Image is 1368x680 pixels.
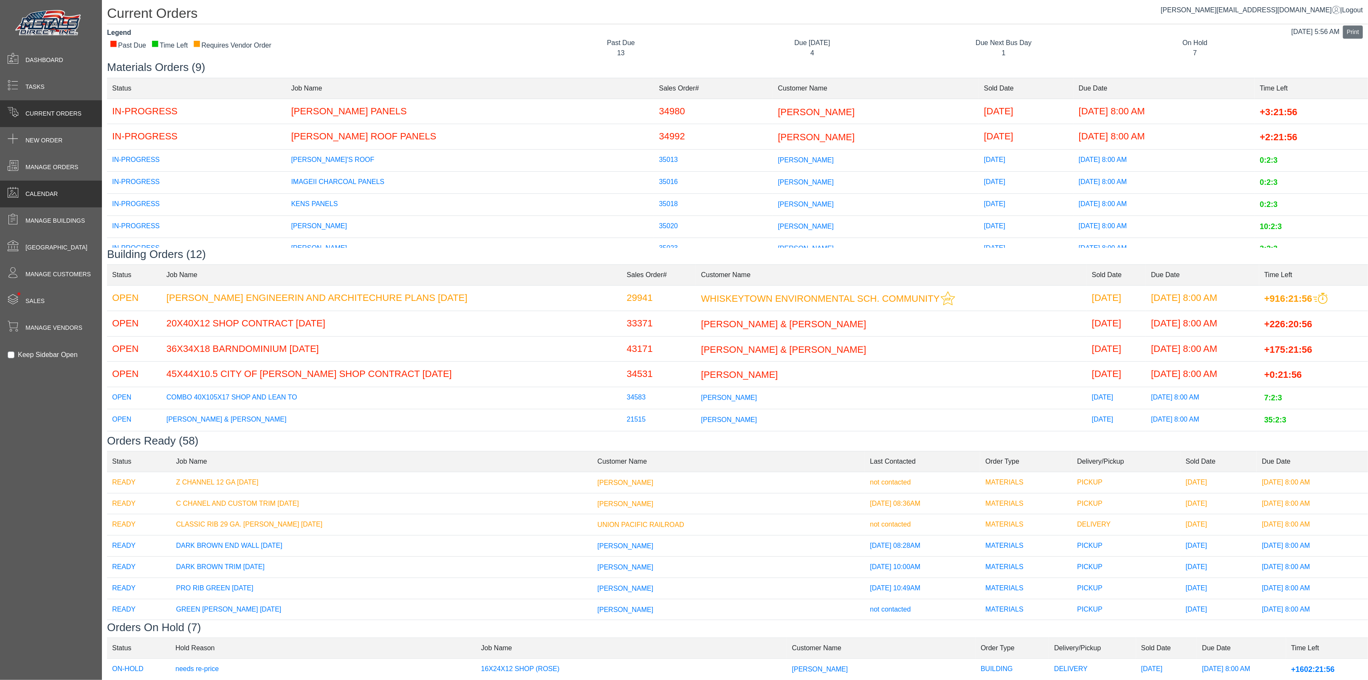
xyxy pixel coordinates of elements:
td: [DATE] [979,193,1074,215]
td: READY [107,535,171,557]
td: OPEN [107,409,161,431]
span: [DATE] 5:56 AM [1292,28,1340,35]
td: [DATE] [1181,472,1257,493]
td: IMAGEII CHARCOAL PANELS [286,171,654,193]
td: MATERIALS [980,557,1072,578]
span: Manage Vendors [25,323,82,332]
td: Status [107,451,171,472]
td: DARK BROWN TRIM [DATE] [171,557,592,578]
td: [DATE] [1181,620,1257,641]
span: +2:21:56 [1260,132,1297,142]
td: Status [107,264,161,285]
td: [DATE] 8:00 AM [1257,557,1368,578]
td: Order Type [976,638,1049,659]
td: OPEN [107,311,161,336]
div: Due [DATE] [723,38,902,48]
span: [PERSON_NAME] [778,178,834,186]
td: MATERIALS [980,578,1072,599]
td: [DATE] 8:00 AM [1257,493,1368,514]
span: 0:2:3 [1260,156,1278,164]
span: +1602:21:56 [1291,665,1335,674]
td: PICKUP [1072,535,1181,557]
td: [DATE] 10:49AM [865,578,980,599]
div: On Hold [1106,38,1284,48]
td: [PERSON_NAME]'S ROOF [286,149,654,171]
td: OPEN [107,336,161,362]
span: [PERSON_NAME] [598,479,654,486]
td: MATERIALS [980,472,1072,493]
h1: Current Orders [107,5,1368,24]
td: [DATE] 8:00 AM [1146,311,1259,336]
span: 35:2:3 [1264,416,1286,424]
div: | [1161,5,1363,15]
span: [PERSON_NAME] & [PERSON_NAME] [701,344,866,354]
td: [DATE] [979,171,1074,193]
td: MATERIALS [980,514,1072,535]
td: Job Name [476,638,787,659]
img: Metals Direct Inc Logo [13,8,85,39]
td: [DATE] 8:00 AM [1146,387,1259,409]
td: [DATE] 8:00 AM [1257,578,1368,599]
td: IN-PROGRESS [107,238,286,260]
td: 45X44X10.5 CITY OF [PERSON_NAME] SHOP CONTRACT [DATE] [161,362,622,387]
td: DELIVERY [1072,514,1181,535]
td: Last Contacted [865,451,980,472]
td: [DATE] 08:36AM [865,493,980,514]
td: [DATE] 8:00 AM [1257,599,1368,620]
td: 34980 [654,99,773,124]
div: Past Due [110,40,146,51]
td: READY [107,514,171,535]
td: [DATE] [979,149,1074,171]
td: [DATE] [979,238,1074,260]
span: [PERSON_NAME] [598,564,654,571]
label: Keep Sidebar Open [18,350,78,360]
span: Dashboard [25,56,63,65]
td: [DATE] [979,99,1074,124]
td: PICKUP [1072,620,1181,641]
td: not contacted [865,472,980,493]
td: 29941 [622,285,696,311]
td: Customer Name [773,78,979,99]
td: [DATE] 8:00 AM [1074,99,1255,124]
div: Due Next Bus Day [914,38,1093,48]
td: Z CHANNEL 12 GA [DATE] [171,472,592,493]
td: [DATE] [1181,599,1257,620]
div: Time Left [151,40,188,51]
td: [DATE] 08:28AM [865,535,980,557]
span: Current Orders [25,109,82,118]
span: [PERSON_NAME] [598,500,654,507]
span: Manage Orders [25,163,78,172]
span: Sales [25,297,45,306]
span: [PERSON_NAME] [778,106,855,117]
span: • [8,280,30,308]
div: Requires Vendor Order [193,40,271,51]
td: 43171 [622,336,696,362]
td: IN-PROGRESS [107,149,286,171]
td: [DATE] [1087,409,1146,431]
td: [PERSON_NAME] [161,431,622,453]
td: MATERIALS [980,493,1072,514]
td: Time Left [1259,264,1368,285]
div: 7 [1106,48,1284,58]
td: [DATE] 10:00AM [865,557,980,578]
span: +0:21:56 [1264,369,1302,380]
td: Hold Reason [170,638,476,659]
td: Due Date [1257,451,1368,472]
td: [DATE] [1087,362,1146,387]
td: [DATE] 8:00 AM [1146,431,1259,453]
span: [PERSON_NAME] [701,394,757,401]
div: ■ [193,40,200,46]
td: [DATE] [979,215,1074,238]
span: [GEOGRAPHIC_DATA] [25,243,87,252]
div: 1 [914,48,1093,58]
td: READY [107,620,171,641]
span: [PERSON_NAME] [778,156,834,164]
td: [DATE] [1181,514,1257,535]
td: [DATE] [1181,493,1257,514]
td: Job Name [286,78,654,99]
div: ■ [151,40,159,46]
td: [DATE] [1181,557,1257,578]
td: 21515 [622,409,696,431]
button: Print [1343,25,1363,39]
td: DARK BROWN END WALL [DATE] [171,535,592,557]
